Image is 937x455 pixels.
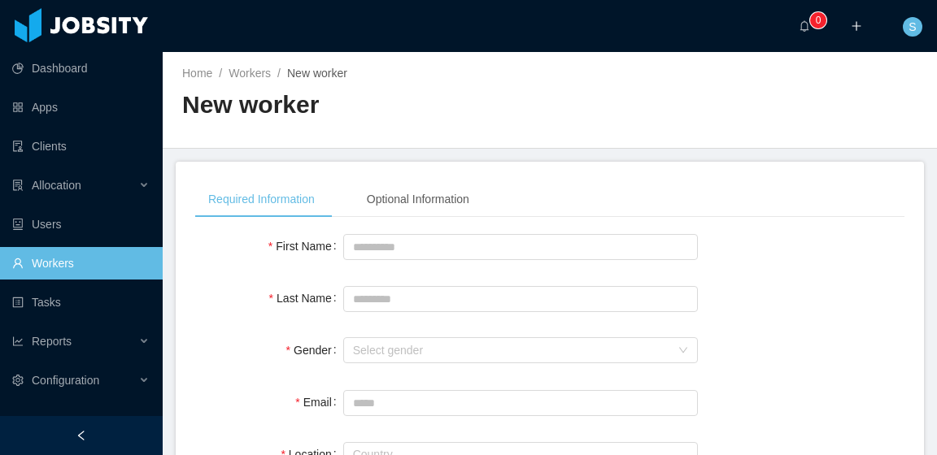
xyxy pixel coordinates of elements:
div: Select gender [353,342,670,358]
i: icon: bell [799,20,810,32]
i: icon: setting [12,375,24,386]
input: Email [343,390,698,416]
a: icon: robotUsers [12,208,150,240]
div: Required Information [195,181,328,218]
span: Allocation [32,179,81,192]
span: New worker [287,67,347,80]
span: Reports [32,335,72,348]
a: icon: auditClients [12,130,150,162]
label: First Name [268,240,343,253]
sup: 0 [810,12,826,28]
label: Gender [286,344,343,357]
a: icon: pie-chartDashboard [12,52,150,84]
input: Last Name [343,286,698,312]
span: Configuration [32,374,99,387]
a: icon: userWorkers [12,247,150,279]
a: Home [182,67,212,80]
span: S [909,17,916,37]
i: icon: solution [12,180,24,191]
label: Last Name [269,292,343,305]
div: Optional Information [354,181,482,218]
a: icon: profileTasks [12,286,150,318]
a: icon: appstoreApps [12,91,150,123]
i: icon: line-chart [12,336,24,347]
input: First Name [343,234,698,260]
span: / [219,67,222,80]
h2: New worker [182,89,550,122]
i: icon: plus [851,20,862,32]
i: icon: down [678,345,688,357]
label: Email [295,396,342,409]
a: Workers [229,67,271,80]
span: / [277,67,281,80]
